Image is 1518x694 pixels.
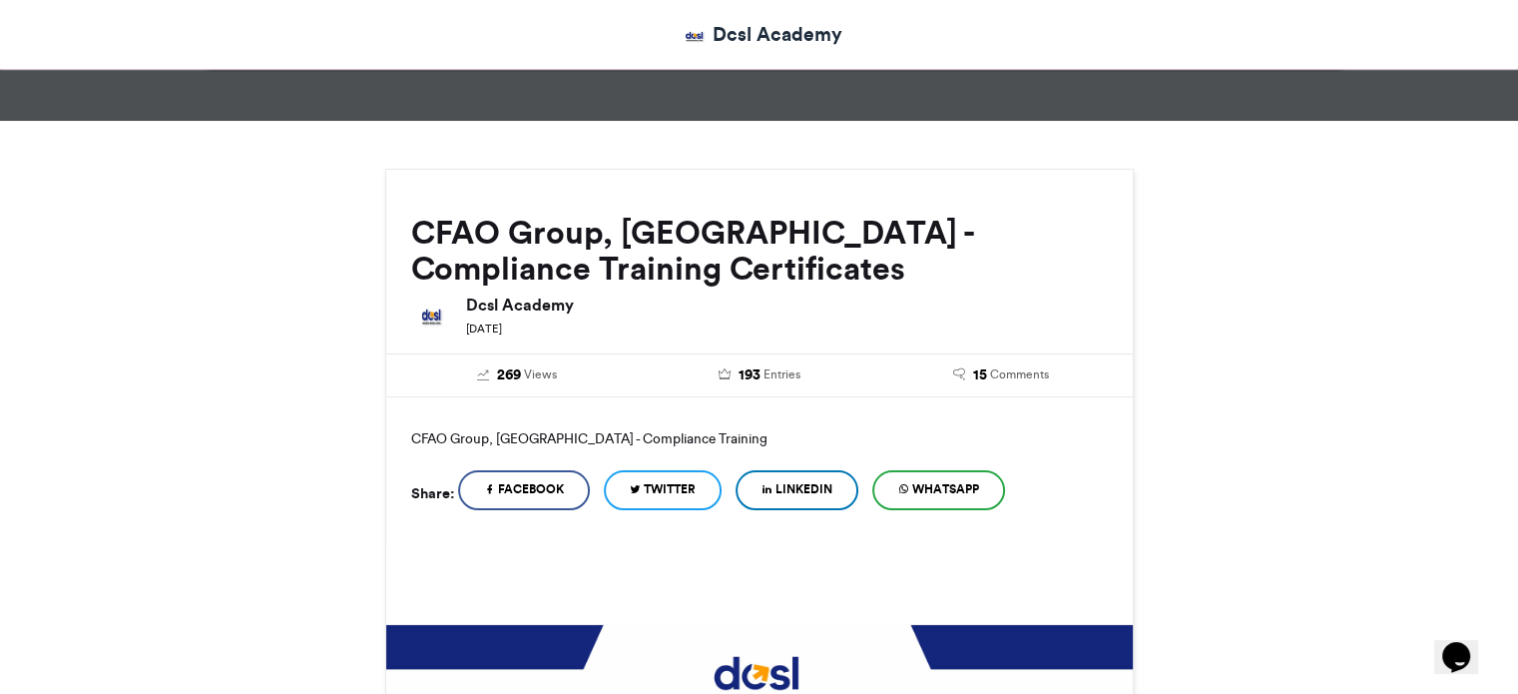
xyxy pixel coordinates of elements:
[775,480,832,498] span: LinkedIn
[912,480,979,498] span: WhatsApp
[524,365,557,383] span: Views
[895,364,1108,386] a: 15 Comments
[466,297,1108,313] h6: Dcsl Academy
[497,364,521,386] span: 269
[466,322,502,336] small: [DATE]
[411,480,454,506] h5: Share:
[411,215,1108,287] h2: CFAO Group, [GEOGRAPHIC_DATA] - Compliance Training Certificates
[604,470,722,510] a: Twitter
[498,480,564,498] span: Facebook
[411,364,624,386] a: 269 Views
[990,365,1049,383] span: Comments
[411,422,1108,454] p: CFAO Group, [GEOGRAPHIC_DATA] - Compliance Training
[1434,614,1498,674] iframe: chat widget
[872,470,1005,510] a: WhatsApp
[653,364,865,386] a: 193 Entries
[458,470,590,510] a: Facebook
[676,20,843,49] a: Dcsl Academy
[676,24,714,49] img: Dcsl Corporate Services Limited
[738,364,759,386] span: 193
[644,480,696,498] span: Twitter
[736,470,858,510] a: LinkedIn
[411,297,451,337] img: Dcsl Academy
[762,365,799,383] span: Entries
[973,364,987,386] span: 15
